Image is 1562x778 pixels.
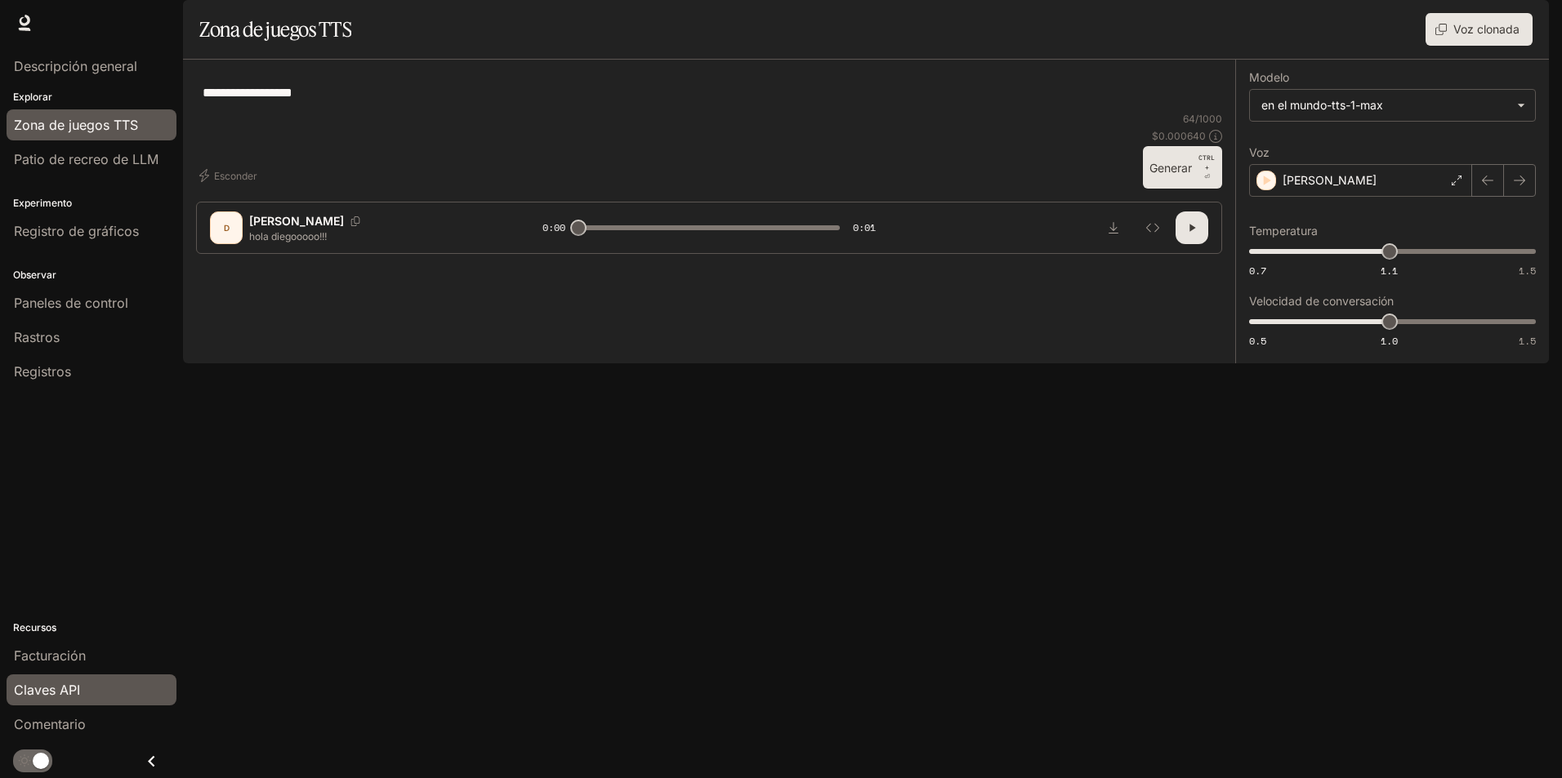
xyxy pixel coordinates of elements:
font: hola diegooooo!!! [249,230,327,242]
button: Descargar audio [1097,211,1130,244]
font: Generar [1149,161,1192,175]
font: Velocidad de conversación [1249,294,1394,308]
font: Voz [1249,145,1270,159]
font: / [1195,113,1198,125]
font: 0:01 [853,220,876,234]
font: 0:00 [542,220,565,234]
font: 0.000640 [1158,130,1206,142]
font: 1.5 [1519,264,1536,278]
font: Modelo [1249,70,1289,84]
font: D [224,223,230,233]
font: 0.7 [1249,264,1266,278]
font: Temperatura [1249,224,1318,238]
font: CTRL + [1198,153,1215,171]
font: 1.1 [1381,264,1398,278]
button: GenerarCTRL +⏎ [1143,146,1222,189]
font: [PERSON_NAME] [1283,173,1377,187]
font: 64 [1183,113,1195,125]
font: en el mundo-tts-1-max [1261,98,1383,112]
font: 0.5 [1249,334,1266,348]
font: 1.0 [1381,334,1398,348]
font: 1.5 [1519,334,1536,348]
button: Inspeccionar [1136,211,1169,244]
button: Voz clonada [1426,13,1533,46]
font: ⏎ [1204,173,1210,180]
div: en el mundo-tts-1-max [1250,90,1535,121]
button: Copiar ID de voz [344,216,367,226]
font: Voz clonada [1453,22,1520,36]
button: Esconder [196,162,264,189]
font: $ [1152,130,1158,142]
font: Zona de juegos TTS [199,17,351,42]
font: Esconder [214,170,257,182]
font: 1000 [1198,113,1222,125]
font: [PERSON_NAME] [249,214,344,228]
